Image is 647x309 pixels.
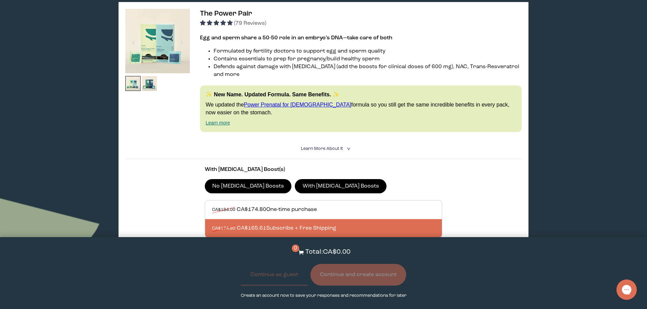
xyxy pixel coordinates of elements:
strong: ✨ New Name. Updated Formula. Same Benefits. ✨ [205,92,339,97]
p: We updated the formula so you still get the same incredible benefits in every pack, now easier on... [205,101,516,116]
summary: Learn More About it < [301,146,346,152]
button: Continue as guest [241,264,308,286]
img: thumbnail image [125,9,190,73]
label: With [MEDICAL_DATA] Boosts [295,179,387,193]
label: No [MEDICAL_DATA] Boosts [205,179,292,193]
img: thumbnail image [142,76,157,91]
li: Defends against damage with [MEDICAL_DATA] (add the boosts for clinical doses of 600 mg), NAC, Tr... [214,63,521,79]
button: Continue and create account [310,264,406,286]
span: (79 Reviews) [234,21,266,26]
a: Power Prenatal for [DEMOGRAPHIC_DATA] [244,102,351,108]
span: The Power Pair [200,10,252,17]
li: Contains essentials to prep for pregnancy/build healthy sperm [214,55,521,63]
p: With [MEDICAL_DATA] Boost(s) [205,166,443,174]
a: Learn more [205,120,230,125]
p: Create an account now to save your responses and recommendations for later [241,292,407,299]
strong: Egg and sperm share a 50-50 role in an embryo’s DNA—take care of both [200,35,392,41]
iframe: Gorgias live chat messenger [613,277,640,302]
span: Learn More About it [301,147,343,151]
span: 0 [292,245,299,252]
span: 4.92 stars [200,21,234,26]
img: thumbnail image [125,76,141,91]
i: < [345,147,351,151]
p: Total: CA$0.00 [305,247,351,257]
li: Formulated by fertility doctors to support egg and sperm quality [214,47,521,55]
